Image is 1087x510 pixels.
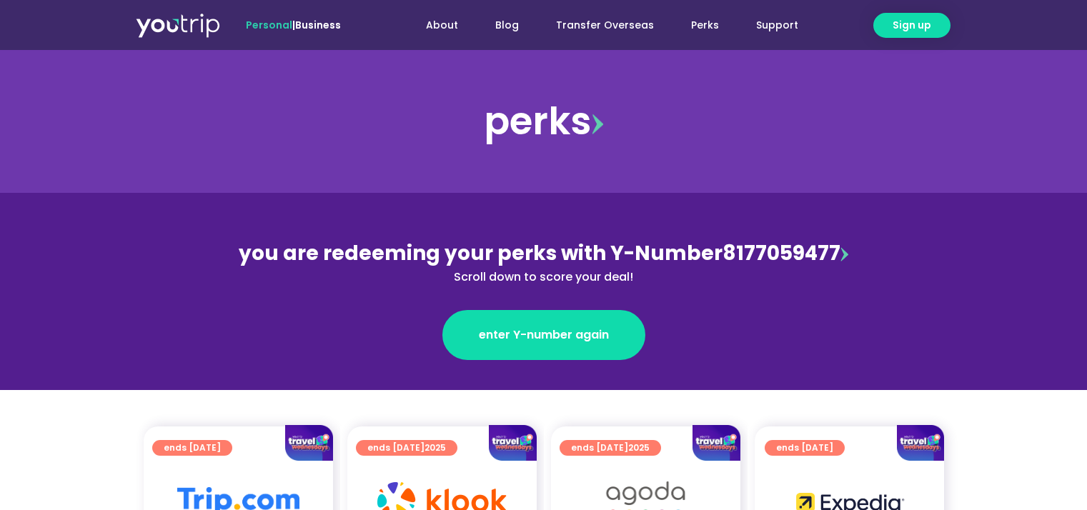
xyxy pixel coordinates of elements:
a: Transfer Overseas [537,12,672,39]
a: About [407,12,477,39]
a: Business [295,18,341,32]
a: Blog [477,12,537,39]
span: you are redeeming your perks with Y-Number [239,239,723,267]
span: | [246,18,341,32]
nav: Menu [379,12,817,39]
span: enter Y-number again [479,326,609,344]
a: Sign up [873,13,950,38]
a: Perks [672,12,738,39]
div: 8177059477 [234,239,854,286]
div: Scroll down to score your deal! [234,269,854,286]
a: enter Y-number again [442,310,645,360]
span: Sign up [893,18,931,33]
span: Personal [246,18,292,32]
a: Support [738,12,817,39]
